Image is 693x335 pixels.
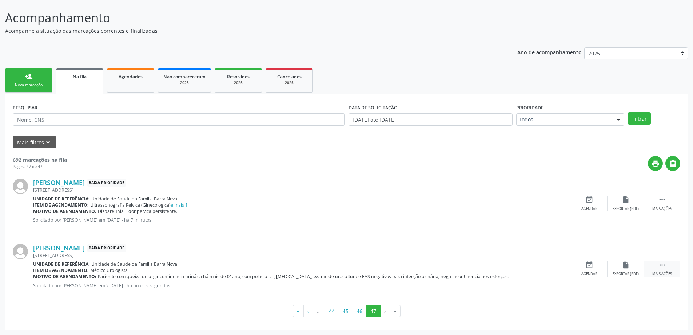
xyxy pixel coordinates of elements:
div: Mais ações [652,272,672,277]
p: Ano de acompanhamento [517,47,582,57]
button: Go to previous page [303,305,313,318]
b: Motivo de agendamento: [33,273,96,280]
div: Nova marcação [11,82,47,88]
span: Não compareceram [163,74,206,80]
input: Selecione um intervalo [349,113,513,126]
span: Dispareunia + dor pelvica persistente. [98,208,177,214]
b: Item de agendamento: [33,267,89,273]
div: 2025 [220,80,256,86]
span: Na fila [73,74,87,80]
b: Motivo de agendamento: [33,208,96,214]
label: PESQUISAR [13,102,37,113]
div: Exportar (PDF) [613,272,639,277]
input: Nome, CNS [13,113,345,126]
i: event_available [585,261,593,269]
button: Go to page 47 [366,305,381,318]
i:  [658,261,666,269]
div: [STREET_ADDRESS] [33,252,571,258]
b: Unidade de referência: [33,196,90,202]
a: [PERSON_NAME] [33,244,85,252]
label: Prioridade [516,102,543,113]
p: Acompanhamento [5,9,483,27]
a: [PERSON_NAME] [33,179,85,187]
span: Unidade de Saude da Familia Barra Nova [91,261,177,267]
span: Resolvidos [227,74,250,80]
span: Paciente com queixa de urgincontinencia urinária há mais de 01ano, com polaciuria , [MEDICAL_DATA... [98,273,509,280]
i: event_available [585,196,593,204]
div: Agendar [581,272,597,277]
b: Item de agendamento: [33,202,89,208]
button: Go to first page [293,305,304,318]
div: 2025 [271,80,307,86]
i: insert_drive_file [622,196,630,204]
i: insert_drive_file [622,261,630,269]
p: Solicitado por [PERSON_NAME] em [DATE] - há 7 minutos [33,217,571,223]
strong: 692 marcações na fila [13,156,67,163]
div: Mais ações [652,206,672,211]
div: person_add [25,73,33,81]
ul: Pagination [13,305,680,318]
button: Mais filtroskeyboard_arrow_down [13,136,56,149]
button:  [665,156,680,171]
span: Cancelados [277,74,302,80]
span: Unidade de Saude da Familia Barra Nova [91,196,177,202]
p: Acompanhe a situação das marcações correntes e finalizadas [5,27,483,35]
i:  [658,196,666,204]
span: Médico Urologista [90,267,128,273]
button: Go to page 45 [339,305,353,318]
i: keyboard_arrow_down [44,138,52,146]
button: print [648,156,663,171]
a: e mais 1 [171,202,188,208]
span: Agendados [119,74,143,80]
div: [STREET_ADDRESS] [33,187,571,193]
div: Agendar [581,206,597,211]
span: Baixa Prioridade [87,179,126,187]
label: DATA DE SOLICITAÇÃO [349,102,398,113]
i: print [652,160,660,168]
div: Exportar (PDF) [613,206,639,211]
b: Unidade de referência: [33,261,90,267]
p: Solicitado por [PERSON_NAME] em 2[DATE] - há poucos segundos [33,283,571,289]
button: Go to page 46 [353,305,367,318]
button: Go to page 44 [325,305,339,318]
i:  [669,160,677,168]
span: Ultrassonografia Pelvica (Ginecologica) [90,202,188,208]
div: Página 47 de 47 [13,164,67,170]
div: 2025 [163,80,206,86]
img: img [13,179,28,194]
button: Filtrar [628,112,651,125]
span: Todos [519,116,609,123]
span: Baixa Prioridade [87,244,126,252]
img: img [13,244,28,259]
